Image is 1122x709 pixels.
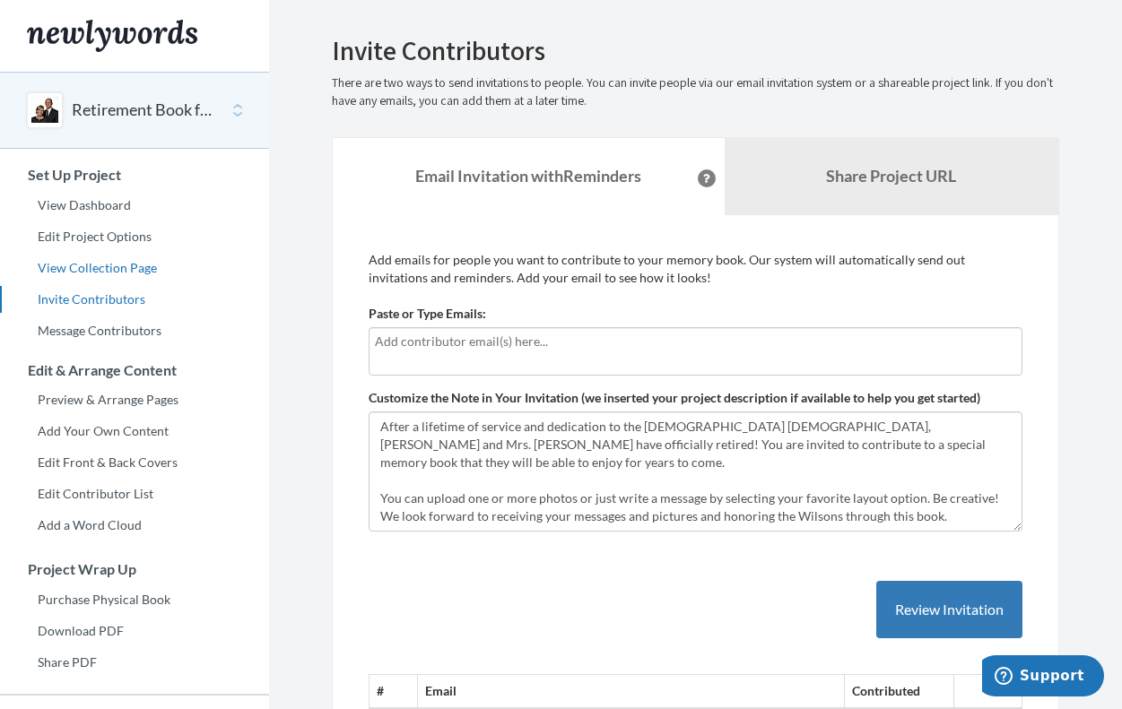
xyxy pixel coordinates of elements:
[369,251,1022,287] p: Add emails for people you want to contribute to your memory book. Our system will automatically s...
[369,305,486,323] label: Paste or Type Emails:
[982,655,1104,700] iframe: Opens a widget where you can chat to one of our agents
[369,389,980,407] label: Customize the Note in Your Invitation (we inserted your project description if available to help ...
[72,99,217,122] button: Retirement Book for [PERSON_NAME] and [PERSON_NAME]
[332,74,1059,110] p: There are two ways to send invitations to people. You can invite people via our email invitation ...
[1,561,269,577] h3: Project Wrap Up
[1,362,269,378] h3: Edit & Arrange Content
[826,166,956,186] b: Share Project URL
[1,167,269,183] h3: Set Up Project
[415,166,641,186] strong: Email Invitation with Reminders
[876,581,1022,639] button: Review Invitation
[370,675,418,708] th: #
[375,332,1016,351] input: Add contributor email(s) here...
[369,411,1022,532] textarea: After a lifetime of service and dedication to the [DEMOGRAPHIC_DATA] [DEMOGRAPHIC_DATA], [PERSON_...
[27,20,197,52] img: Newlywords logo
[332,36,1059,65] h2: Invite Contributors
[844,675,953,708] th: Contributed
[417,675,844,708] th: Email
